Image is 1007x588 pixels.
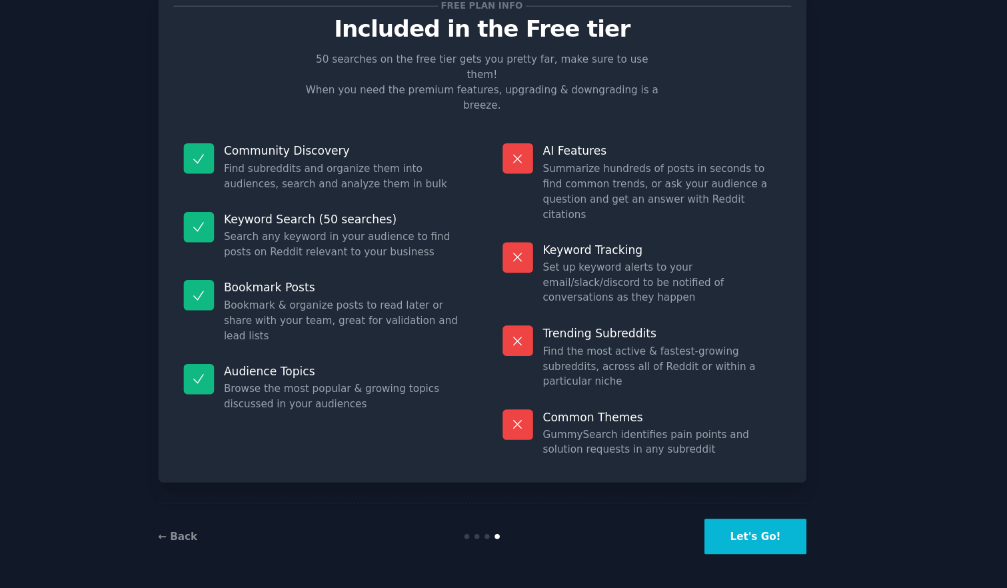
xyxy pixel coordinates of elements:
dd: Summarize hundreds of posts in seconds to find common trends, or ask your audience a question and... [560,195,779,251]
button: Let's Go! [708,524,802,557]
dd: GummySearch identifies pain points and solution requests in any subreddit [560,439,779,467]
p: Trending Subreddits [560,346,779,360]
p: Keyword Tracking [560,269,779,283]
a: ← Back [205,535,241,545]
p: Audience Topics [266,381,485,395]
p: Bookmark Posts [266,304,485,318]
p: Keyword Search (50 searches) [266,241,485,255]
dd: Browse the most popular & growing topics discussed in your audiences [266,397,485,425]
p: AI Features [560,178,779,192]
p: Common Themes [560,423,779,437]
dd: Find the most active & fastest-growing subreddits, across all of Reddit or within a particular niche [560,363,779,405]
dd: Search any keyword in your audience to find posts on Reddit relevant to your business [266,257,485,285]
span: Free plan info [463,45,543,59]
dd: Set up keyword alerts to your email/slack/discord to be notified of conversations as they happen [560,285,779,327]
p: Included in the Free tier [219,61,788,85]
p: 50 searches on the free tier gets you pretty far, make sure to use them! When you need the premiu... [336,94,672,150]
dd: Find subreddits and organize them into audiences, search and analyze them in bulk [266,195,485,223]
dd: Bookmark & organize posts to read later or share with your team, great for validation and lead lists [266,321,485,363]
p: Community Discovery [266,178,485,192]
